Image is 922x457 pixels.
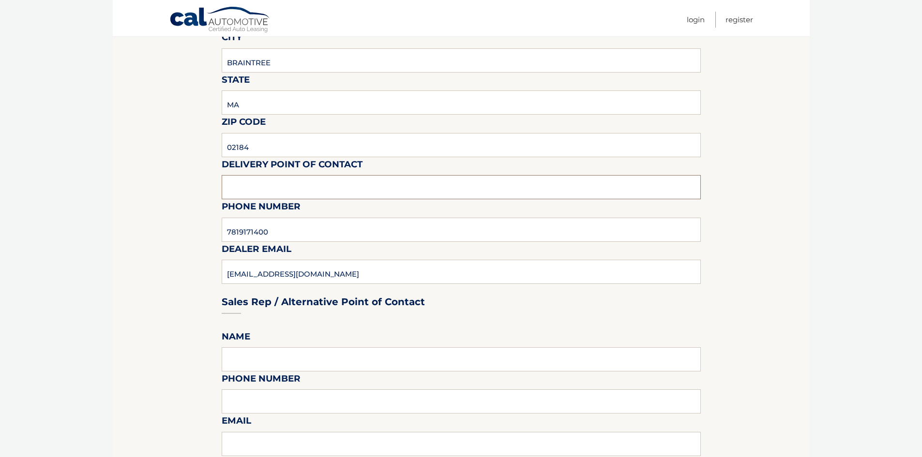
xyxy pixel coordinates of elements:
[222,73,250,90] label: State
[222,115,266,133] label: Zip Code
[222,413,251,431] label: Email
[222,199,301,217] label: Phone Number
[222,371,301,389] label: Phone Number
[726,12,753,28] a: Register
[169,6,271,34] a: Cal Automotive
[687,12,705,28] a: Login
[222,157,363,175] label: Delivery Point of Contact
[222,329,250,347] label: Name
[222,30,242,48] label: City
[222,242,291,260] label: Dealer Email
[222,296,425,308] h3: Sales Rep / Alternative Point of Contact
